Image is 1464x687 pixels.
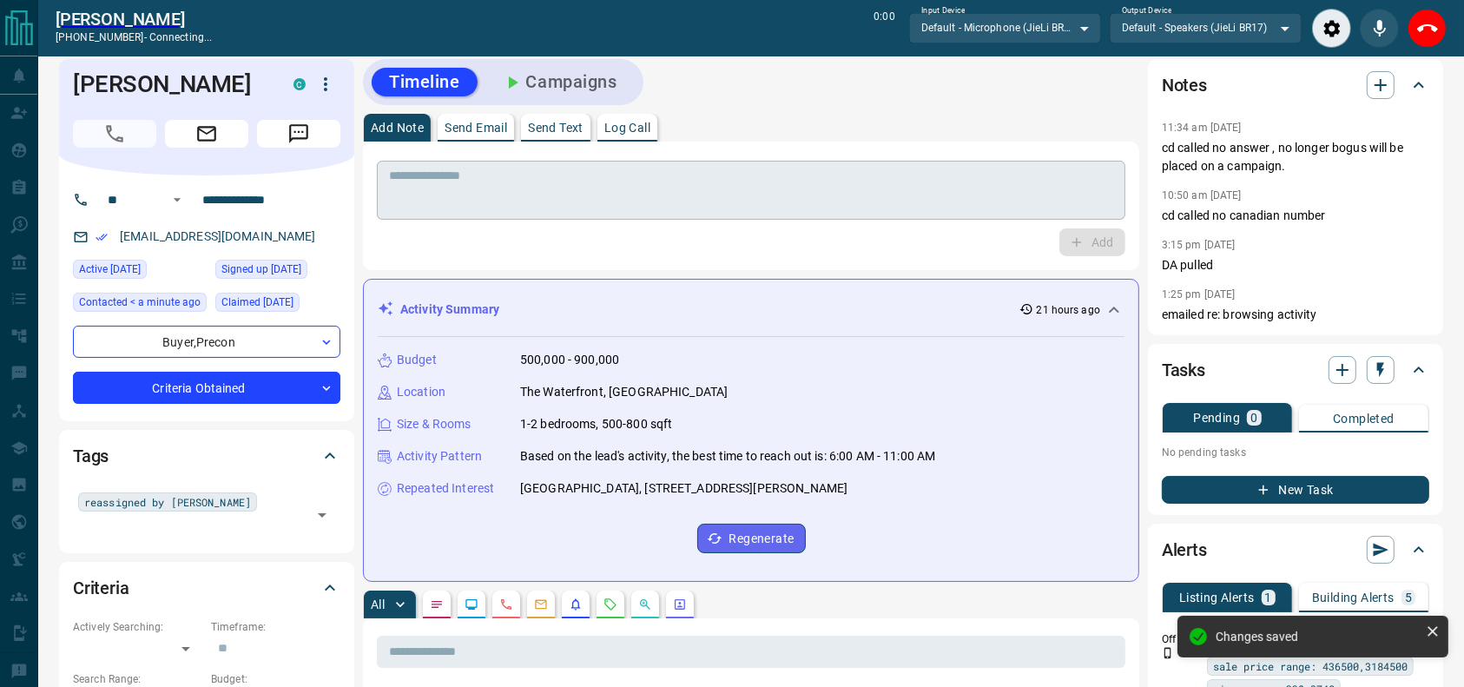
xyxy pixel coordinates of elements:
[221,294,293,311] span: Claimed [DATE]
[167,189,188,210] button: Open
[221,261,301,278] span: Signed up [DATE]
[520,383,728,401] p: The Waterfront, [GEOGRAPHIC_DATA]
[445,122,507,134] p: Send Email
[1162,122,1242,134] p: 11:34 am [DATE]
[400,301,499,319] p: Activity Summary
[397,415,472,433] p: Size & Rooms
[1122,5,1171,17] label: Output Device
[371,122,424,134] p: Add Note
[73,372,340,404] div: Criteria Obtained
[211,671,340,687] p: Budget:
[73,326,340,358] div: Buyer , Precon
[534,598,548,611] svg: Emails
[73,120,156,148] span: Call
[73,435,340,477] div: Tags
[1162,288,1236,301] p: 1:25 pm [DATE]
[499,598,513,611] svg: Calls
[921,5,966,17] label: Input Device
[1333,413,1395,425] p: Completed
[1162,529,1429,571] div: Alerts
[1162,536,1207,564] h2: Alerts
[697,524,806,553] button: Regenerate
[96,231,108,243] svg: Email Verified
[1162,207,1429,225] p: cd called no canadian number
[79,261,141,278] span: Active [DATE]
[1312,591,1395,604] p: Building Alerts
[1162,189,1242,201] p: 10:50 am [DATE]
[215,293,340,317] div: Wed Aug 06 2025
[874,9,894,48] p: 0:00
[1408,9,1447,48] div: End Call
[397,447,482,466] p: Activity Pattern
[1162,239,1236,251] p: 3:15 pm [DATE]
[372,68,478,96] button: Timeline
[149,31,212,43] span: connecting...
[1037,302,1100,318] p: 21 hours ago
[520,447,935,466] p: Based on the lead's activity, the best time to reach out is: 6:00 AM - 11:00 AM
[165,120,248,148] span: Email
[1162,71,1207,99] h2: Notes
[569,598,583,611] svg: Listing Alerts
[1265,591,1272,604] p: 1
[1162,256,1429,274] p: DA pulled
[56,9,212,30] a: [PERSON_NAME]
[604,122,650,134] p: Log Call
[79,294,201,311] span: Contacted < a minute ago
[73,70,267,98] h1: [PERSON_NAME]
[397,383,445,401] p: Location
[528,122,584,134] p: Send Text
[73,442,109,470] h2: Tags
[520,479,847,498] p: [GEOGRAPHIC_DATA], [STREET_ADDRESS][PERSON_NAME]
[73,293,207,317] div: Tue Aug 12 2025
[397,479,494,498] p: Repeated Interest
[430,598,444,611] svg: Notes
[465,598,478,611] svg: Lead Browsing Activity
[1162,356,1205,384] h2: Tasks
[371,598,385,611] p: All
[211,619,340,635] p: Timeframe:
[520,415,672,433] p: 1-2 bedrooms, 500-800 sqft
[603,598,617,611] svg: Requests
[1193,412,1240,424] p: Pending
[293,78,306,90] div: condos.ca
[1312,9,1351,48] div: Audio Settings
[1216,630,1419,644] div: Changes saved
[215,260,340,284] div: Thu Mar 16 2023
[638,598,652,611] svg: Opportunities
[1250,412,1257,424] p: 0
[257,120,340,148] span: Message
[1162,64,1429,106] div: Notes
[1179,591,1255,604] p: Listing Alerts
[1360,9,1399,48] div: Mute
[1162,439,1429,466] p: No pending tasks
[1162,139,1429,175] p: cd called no answer , no longer bogus will be placed on a campaign.
[73,619,202,635] p: Actively Searching:
[378,294,1124,326] div: Activity Summary21 hours ago
[1162,306,1429,324] p: emailed re: browsing activity
[520,351,619,369] p: 500,000 - 900,000
[1162,349,1429,391] div: Tasks
[1162,631,1197,647] p: Off
[73,567,340,609] div: Criteria
[485,68,635,96] button: Campaigns
[120,229,316,243] a: [EMAIL_ADDRESS][DOMAIN_NAME]
[397,351,437,369] p: Budget
[1110,13,1302,43] div: Default - Speakers (JieLi BR17)
[1405,591,1412,604] p: 5
[909,13,1101,43] div: Default - Microphone (JieLi BR17)
[84,493,251,511] span: reassigned by [PERSON_NAME]
[310,503,334,527] button: Open
[73,574,129,602] h2: Criteria
[73,671,202,687] p: Search Range:
[1162,647,1174,659] svg: Push Notification Only
[56,30,212,45] p: [PHONE_NUMBER] -
[1162,476,1429,504] button: New Task
[673,598,687,611] svg: Agent Actions
[73,260,207,284] div: Mon Aug 11 2025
